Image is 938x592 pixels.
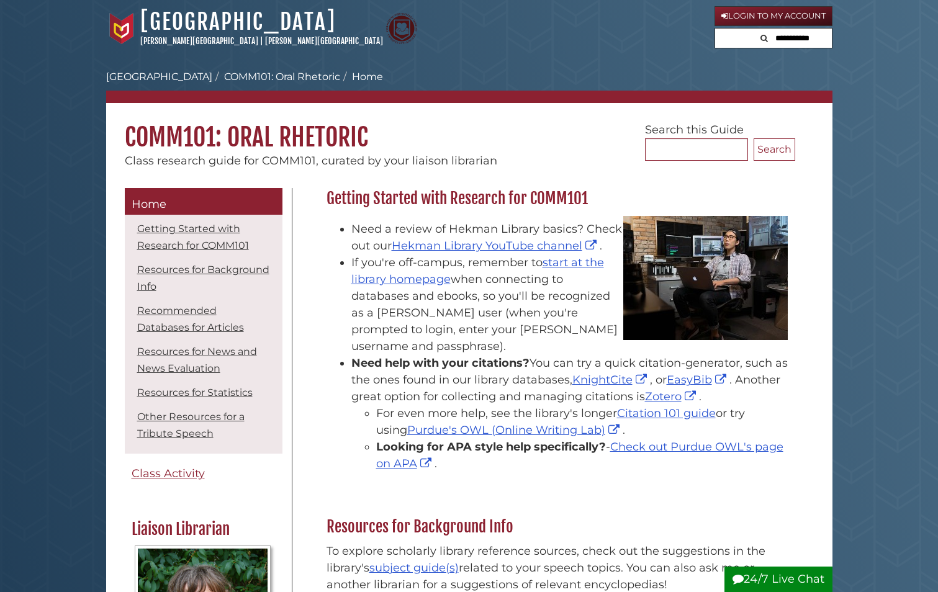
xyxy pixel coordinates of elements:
[125,188,282,215] a: Home
[106,71,212,83] a: [GEOGRAPHIC_DATA]
[137,264,269,292] a: Resources for Background Info
[386,13,417,44] img: Calvin Theological Seminary
[407,423,623,437] a: Purdue's OWL (Online Writing Lab)
[106,13,137,44] img: Calvin University
[125,460,282,488] a: Class Activity
[265,36,383,46] a: [PERSON_NAME][GEOGRAPHIC_DATA]
[351,254,789,355] li: If you're off-campus, remember to when connecting to databases and ebooks, so you'll be recognize...
[351,356,530,370] strong: Need help with your citations?
[137,387,253,398] a: Resources for Statistics
[140,36,258,46] a: [PERSON_NAME][GEOGRAPHIC_DATA]
[137,411,245,439] a: Other Resources for a Tribute Speech
[754,138,795,161] button: Search
[376,440,606,454] strong: Looking for APA style help specifically?
[376,439,789,472] li: - .
[137,305,244,333] a: Recommended Databases for Articles
[392,239,600,253] a: Hekman Library YouTube channel
[715,6,832,26] a: Login to My Account
[224,71,340,83] a: COMM101: Oral Rhetoric
[125,519,281,539] h2: Liaison Librarian
[260,36,263,46] span: |
[106,70,832,103] nav: breadcrumb
[351,256,604,286] a: start at the library homepage
[724,567,832,592] button: 24/7 Live Chat
[760,34,768,42] i: Search
[369,561,459,575] a: subject guide(s)
[340,70,383,84] li: Home
[132,197,166,211] span: Home
[106,103,832,153] h1: COMM101: Oral Rhetoric
[137,223,249,251] a: Getting Started with Research for COMM101
[351,221,789,254] li: Need a review of Hekman Library basics? Check out our .
[140,8,336,35] a: [GEOGRAPHIC_DATA]
[132,467,205,480] span: Class Activity
[320,517,795,537] h2: Resources for Background Info
[125,154,497,168] span: Class research guide for COMM101, curated by your liaison librarian
[351,355,789,472] li: You can try a quick citation-generator, such as the ones found in our library databases, , or . A...
[617,406,716,420] a: Citation 101 guide
[376,440,783,470] a: Check out Purdue OWL's page on APA
[667,373,729,387] a: EasyBib
[572,373,650,387] a: KnightCite
[757,29,772,45] button: Search
[137,346,257,374] a: Resources for News and News Evaluation
[645,390,699,403] a: Zotero
[376,405,789,439] li: For even more help, see the library's longer or try using .
[320,189,795,209] h2: Getting Started with Research for COMM101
